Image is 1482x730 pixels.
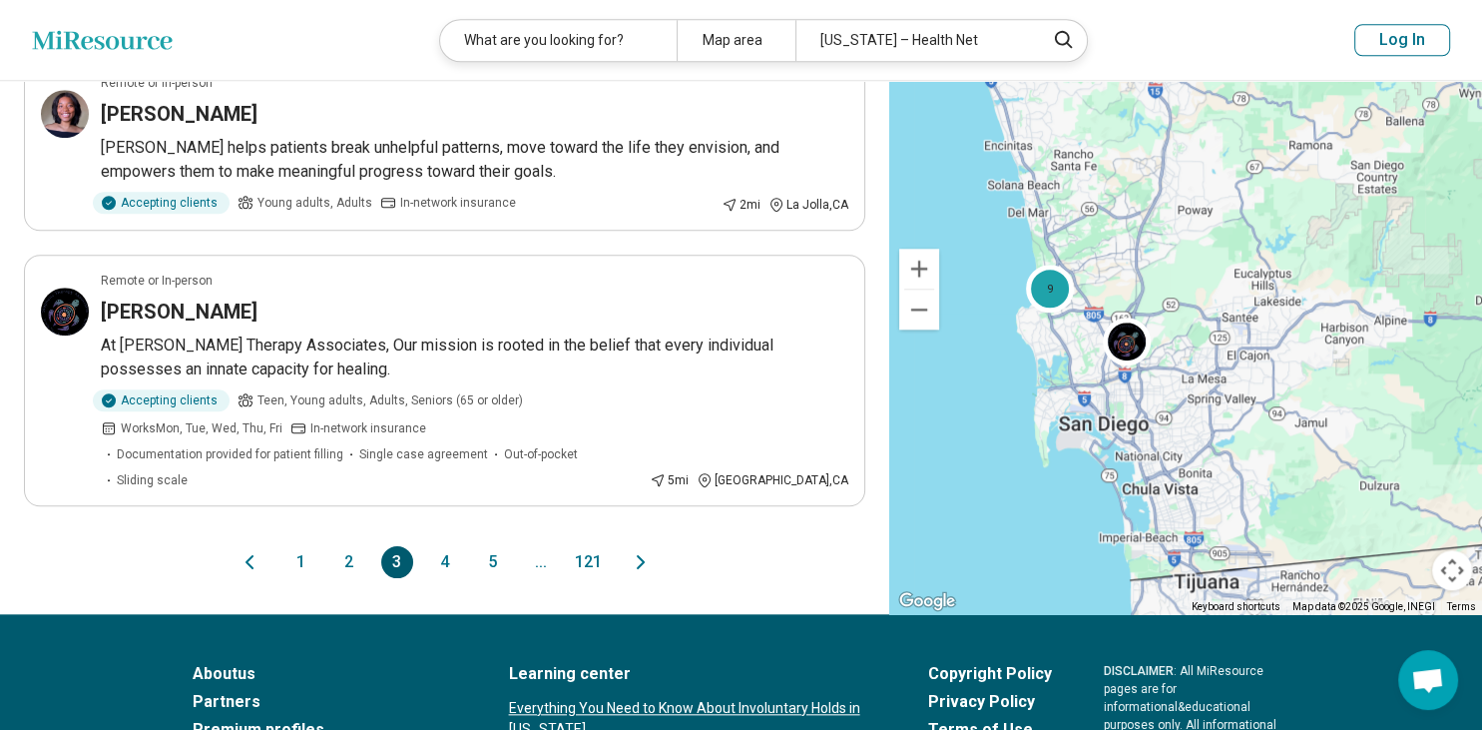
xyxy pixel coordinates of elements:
[310,419,426,437] span: In-network insurance
[928,662,1052,686] a: Copyright Policy
[117,471,188,489] span: Sliding scale
[697,471,848,489] div: [GEOGRAPHIC_DATA] , CA
[93,389,230,411] div: Accepting clients
[101,334,848,381] p: At [PERSON_NAME] Therapy Associates, Our mission is rooted in the belief that every individual po...
[257,391,523,409] span: Teen, Young adults, Adults, Seniors (65 or older)
[899,249,939,289] button: Zoom in
[899,290,939,330] button: Zoom out
[238,546,261,578] button: Previous page
[1447,601,1476,612] a: Terms (opens in new tab)
[359,445,488,463] span: Single case agreement
[525,546,557,578] span: ...
[93,192,230,214] div: Accepting clients
[768,196,848,214] div: La Jolla , CA
[650,471,689,489] div: 5 mi
[121,419,282,437] span: Works Mon, Tue, Wed, Thu, Fri
[101,298,257,326] h3: [PERSON_NAME]
[285,546,317,578] button: 1
[1354,24,1450,56] button: Log In
[722,196,760,214] div: 2 mi
[928,690,1052,714] a: Privacy Policy
[677,20,795,61] div: Map area
[400,194,516,212] span: In-network insurance
[573,546,605,578] button: 121
[894,588,960,614] a: Open this area in Google Maps (opens a new window)
[1026,264,1074,312] div: 9
[440,20,677,61] div: What are you looking for?
[101,100,257,128] h3: [PERSON_NAME]
[477,546,509,578] button: 5
[193,690,457,714] a: Partners
[101,272,213,290] p: Remote or In-person
[429,546,461,578] button: 4
[1292,601,1435,612] span: Map data ©2025 Google, INEGI
[1104,664,1174,678] span: DISCLAIMER
[1192,600,1280,614] button: Keyboard shortcuts
[1432,550,1472,590] button: Map camera controls
[504,445,578,463] span: Out-of-pocket
[117,445,343,463] span: Documentation provided for patient filling
[509,662,876,686] a: Learning center
[381,546,413,578] button: 3
[629,546,653,578] button: Next page
[101,74,213,92] p: Remote or In-person
[193,662,457,686] a: Aboutus
[257,194,372,212] span: Young adults, Adults
[795,20,1032,61] div: [US_STATE] – Health Net
[101,136,848,184] p: [PERSON_NAME] helps patients break unhelpful patterns, move toward the life they envision, and em...
[333,546,365,578] button: 2
[1398,650,1458,710] div: Open chat
[894,588,960,614] img: Google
